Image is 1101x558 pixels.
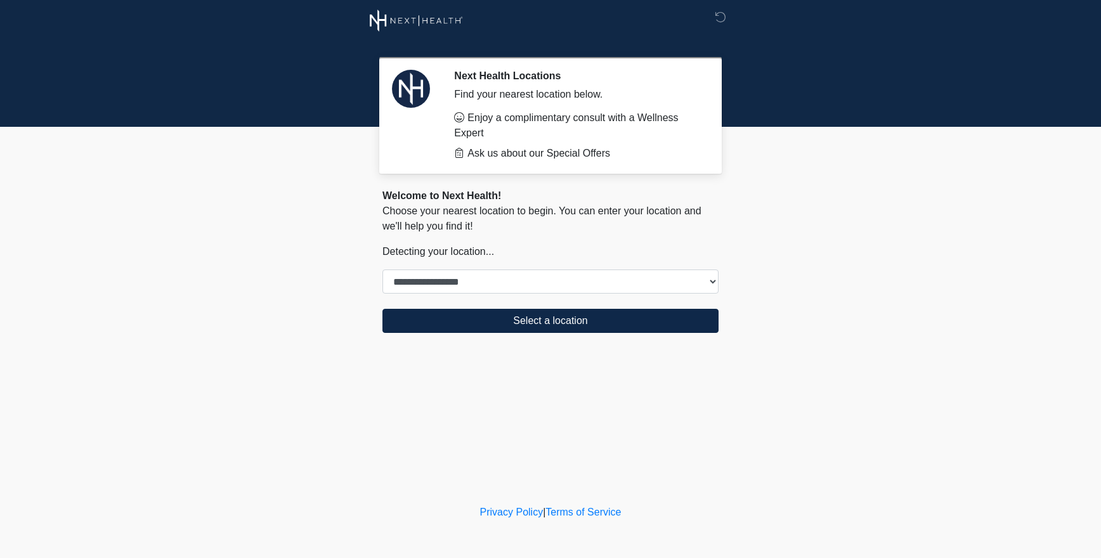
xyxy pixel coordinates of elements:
a: Privacy Policy [480,507,544,517]
img: Next Health Wellness Logo [370,10,463,32]
span: Detecting your location... [382,246,494,257]
li: Enjoy a complimentary consult with a Wellness Expert [454,110,700,141]
span: Choose your nearest location to begin. You can enter your location and we'll help you find it! [382,205,701,231]
h2: Next Health Locations [454,70,700,82]
a: | [543,507,545,517]
a: Terms of Service [545,507,621,517]
img: Agent Avatar [392,70,430,108]
button: Select a location [382,309,719,333]
li: Ask us about our Special Offers [454,146,700,161]
div: Find your nearest location below. [454,87,700,102]
div: Welcome to Next Health! [382,188,719,204]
